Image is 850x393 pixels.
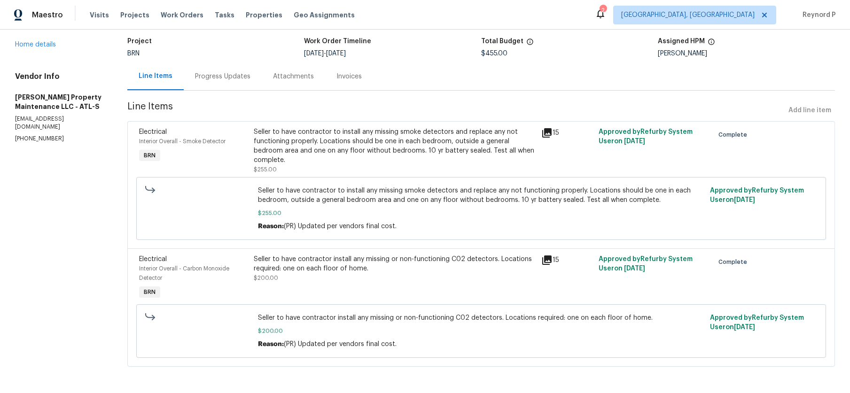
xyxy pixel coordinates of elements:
[127,102,785,119] span: Line Items
[658,50,835,57] div: [PERSON_NAME]
[215,12,234,18] span: Tasks
[15,72,105,81] h4: Vendor Info
[120,10,149,20] span: Projects
[161,10,203,20] span: Work Orders
[284,223,397,230] span: (PR) Updated per vendors final cost.
[600,6,606,15] div: 2
[139,129,167,135] span: Electrical
[139,139,226,144] span: Interior Overall - Smoke Detector
[734,324,755,331] span: [DATE]
[32,10,63,20] span: Maestro
[258,223,284,230] span: Reason:
[195,72,250,81] div: Progress Updates
[708,38,715,50] span: The hpm assigned to this work order.
[304,50,324,57] span: [DATE]
[258,326,704,336] span: $200.00
[481,38,523,45] h5: Total Budget
[15,92,105,111] h5: [PERSON_NAME] Property Maintenance LLC - ATL-S
[139,71,172,81] div: Line Items
[599,256,693,272] span: Approved by Refurby System User on
[304,38,371,45] h5: Work Order Timeline
[541,127,593,139] div: 15
[246,10,282,20] span: Properties
[139,256,167,262] span: Electrical
[254,275,278,281] span: $200.00
[139,266,229,281] span: Interior Overall - Carbon Monoxide Detector
[127,50,140,57] span: BRN
[599,129,693,145] span: Approved by Refurby System User on
[15,41,56,48] a: Home details
[481,50,507,57] span: $455.00
[254,167,277,172] span: $255.00
[273,72,314,81] div: Attachments
[258,208,704,218] span: $255.00
[799,10,836,20] span: Reynord P
[258,313,704,323] span: Seller to have contractor install any missing or non-functioning C02 detectors. Locations require...
[284,341,397,347] span: (PR) Updated per vendors final cost.
[15,115,105,131] p: [EMAIL_ADDRESS][DOMAIN_NAME]
[734,197,755,203] span: [DATE]
[718,130,751,139] span: Complete
[526,38,534,50] span: The total cost of line items that have been proposed by Opendoor. This sum includes line items th...
[254,127,536,165] div: Seller to have contractor to install any missing smoke detectors and replace any not functioning ...
[258,341,284,347] span: Reason:
[304,50,346,57] span: -
[258,186,704,205] span: Seller to have contractor to install any missing smoke detectors and replace any not functioning ...
[90,10,109,20] span: Visits
[140,151,159,160] span: BRN
[127,38,152,45] h5: Project
[336,72,362,81] div: Invoices
[621,10,755,20] span: [GEOGRAPHIC_DATA], [GEOGRAPHIC_DATA]
[326,50,346,57] span: [DATE]
[15,135,105,143] p: [PHONE_NUMBER]
[624,265,646,272] span: [DATE]
[624,138,646,145] span: [DATE]
[541,254,593,266] div: 15
[658,38,705,45] h5: Assigned HPM
[254,254,536,273] div: Seller to have contractor install any missing or non-functioning C02 detectors. Locations require...
[718,257,751,267] span: Complete
[294,10,355,20] span: Geo Assignments
[710,187,804,203] span: Approved by Refurby System User on
[140,287,159,297] span: BRN
[710,315,804,331] span: Approved by Refurby System User on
